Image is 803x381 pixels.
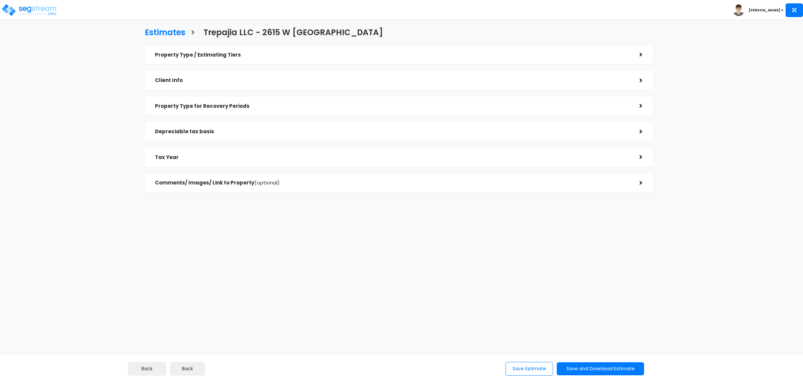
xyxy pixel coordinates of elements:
[140,21,185,42] a: Estimates
[629,178,643,188] div: >
[629,75,643,86] div: >
[629,152,643,162] div: >
[155,103,629,109] h5: Property Type for Recovery Periods
[506,362,553,376] button: Save Estimate
[145,28,185,39] h3: Estimates
[170,362,205,376] button: Back
[155,52,629,58] h5: Property Type / Estimating Tiers
[155,129,629,135] h5: Depreciable tax basis
[128,362,166,376] button: Back
[1,3,58,17] img: logo_pro_r.png
[203,28,383,39] h3: Trepajia LLC - 2615 W [GEOGRAPHIC_DATA]
[155,78,629,83] h5: Client Info
[749,8,780,13] b: [PERSON_NAME]
[629,50,643,60] div: >
[155,155,629,160] h5: Tax Year
[198,21,383,42] a: Trepajia LLC - 2615 W [GEOGRAPHIC_DATA]
[155,180,629,186] h5: Comments/ Images/ Link to Property
[629,101,643,111] div: >
[557,362,644,375] button: Save and Download Estimate
[733,4,744,16] img: avatar.png
[190,28,195,39] h3: >
[629,127,643,137] div: >
[254,179,280,186] span: (optional)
